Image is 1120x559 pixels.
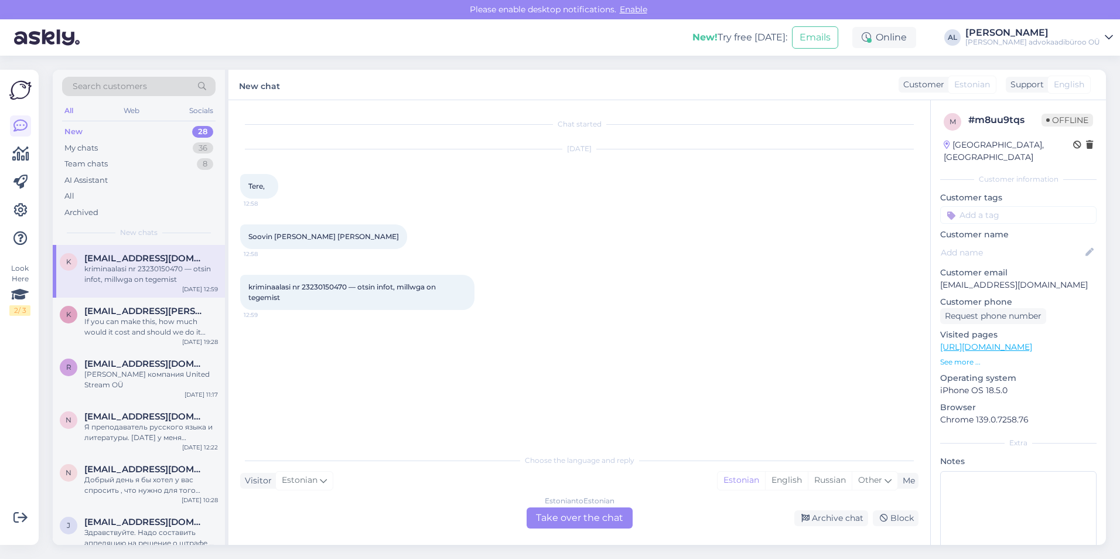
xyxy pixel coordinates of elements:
[940,296,1097,308] p: Customer phone
[248,282,438,302] span: kriminaalasi nr 23230150470 — otsin infot, millwga on tegemist
[968,113,1042,127] div: # m8uu9tqs
[527,507,633,529] div: Take over the chat
[240,119,918,129] div: Chat started
[9,263,30,316] div: Look Here
[84,369,218,390] div: [PERSON_NAME] компания United Stream OÜ
[84,475,218,496] div: Добрый день я бы хотел у вас спросить , что нужно для того чтобы закрыть защиту в [GEOGRAPHIC_DAT...
[66,363,71,371] span: r
[240,455,918,466] div: Choose the language and reply
[944,29,961,46] div: AL
[792,26,838,49] button: Emails
[84,422,218,443] div: Я преподаватель русского языка и литературы. [DATE] у меня собеседование с работодателем. У меня ...
[84,527,218,548] div: Здравствуйте. Надо составить аппеляцию на решение о штрафе и лишения прав. Если не будет прав на ...
[64,190,74,202] div: All
[1042,114,1093,127] span: Offline
[244,250,288,258] span: 12:58
[899,79,944,91] div: Customer
[66,415,71,424] span: n
[84,517,206,527] span: jelenasokolova1968@gmail.com
[73,80,147,93] span: Search customers
[182,443,218,452] div: [DATE] 12:22
[64,207,98,219] div: Archived
[9,79,32,101] img: Askly Logo
[940,308,1046,324] div: Request phone number
[67,521,70,530] span: j
[941,246,1083,259] input: Add name
[954,79,990,91] span: Estonian
[244,311,288,319] span: 12:59
[940,357,1097,367] p: See more ...
[182,496,218,505] div: [DATE] 10:28
[808,472,852,489] div: Russian
[965,28,1113,47] a: [PERSON_NAME][PERSON_NAME] advokaadibüroo OÜ
[944,139,1073,163] div: [GEOGRAPHIC_DATA], [GEOGRAPHIC_DATA]
[940,384,1097,397] p: iPhone OS 18.5.0
[84,464,206,475] span: nleleka03@gmail.com
[84,411,206,422] span: nvassiljeva2020@gmail.com
[718,472,765,489] div: Estonian
[940,279,1097,291] p: [EMAIL_ADDRESS][DOMAIN_NAME]
[940,401,1097,414] p: Browser
[692,30,787,45] div: Try free [DATE]:
[940,455,1097,468] p: Notes
[187,103,216,118] div: Socials
[239,77,280,93] label: New chat
[62,103,76,118] div: All
[64,158,108,170] div: Team chats
[765,472,808,489] div: English
[692,32,718,43] b: New!
[965,38,1100,47] div: [PERSON_NAME] advokaadibüroo OÜ
[940,342,1032,352] a: [URL][DOMAIN_NAME]
[873,510,918,526] div: Block
[940,267,1097,279] p: Customer email
[66,257,71,266] span: k
[84,316,218,338] div: If you can make this, how much would it cost and should we do it before Founding the company or a...
[940,174,1097,185] div: Customer information
[940,438,1097,448] div: Extra
[616,4,651,15] span: Enable
[940,206,1097,224] input: Add a tag
[248,232,399,241] span: Soovin [PERSON_NAME] [PERSON_NAME]
[545,496,614,506] div: Estonian to Estonian
[940,229,1097,241] p: Customer name
[940,414,1097,426] p: Chrome 139.0.7258.76
[1054,79,1084,91] span: English
[182,285,218,294] div: [DATE] 12:59
[244,199,288,208] span: 12:58
[64,175,108,186] div: AI Assistant
[120,227,158,238] span: New chats
[84,306,206,316] span: kushtrim.spahiu@gmail.com
[852,27,916,48] div: Online
[64,126,83,138] div: New
[794,510,868,526] div: Archive chat
[192,126,213,138] div: 28
[121,103,142,118] div: Web
[248,182,265,190] span: Tere,
[240,475,272,487] div: Visitor
[64,142,98,154] div: My chats
[940,372,1097,384] p: Operating system
[66,310,71,319] span: k
[182,338,218,346] div: [DATE] 19:28
[965,28,1100,38] div: [PERSON_NAME]
[858,475,882,485] span: Other
[898,475,915,487] div: Me
[84,264,218,285] div: kriminaalasi nr 23230150470 — otsin infot, millwga on tegemist
[66,468,71,477] span: n
[193,142,213,154] div: 36
[940,192,1097,204] p: Customer tags
[84,253,206,264] span: kkk@kkk.ee
[185,390,218,399] div: [DATE] 11:17
[9,305,30,316] div: 2 / 3
[1006,79,1044,91] div: Support
[197,158,213,170] div: 8
[950,117,956,126] span: m
[940,329,1097,341] p: Visited pages
[84,359,206,369] span: revitaks@gmail.com
[282,474,317,487] span: Estonian
[240,144,918,154] div: [DATE]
